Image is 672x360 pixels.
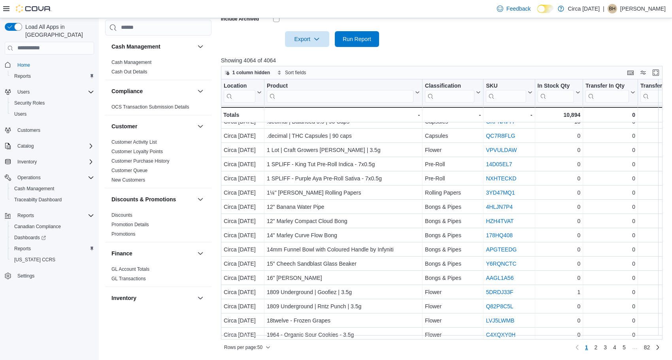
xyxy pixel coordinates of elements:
button: Reports [8,243,97,254]
a: HZH4TVAT [486,218,513,224]
p: Circa [DATE] [568,4,600,13]
a: Customers [14,126,43,135]
div: Circa [DATE] [224,330,262,339]
span: Export [290,31,325,47]
p: [PERSON_NAME] [620,4,666,13]
button: Home [2,59,97,71]
span: Operations [17,174,41,181]
div: 1 Lot | Craft Growers [PERSON_NAME] | 3.5g [267,145,420,155]
div: Circa [DATE] [224,231,262,240]
div: 0 [585,110,635,120]
div: 15" Cheech Sandblast Glass Beaker [267,259,420,268]
span: Customers [14,125,94,135]
div: Circa [DATE] [224,145,262,155]
li: Skipping pages 6 to 81 [629,344,641,353]
a: Customer Purchase History [111,158,170,164]
div: 10,894 [537,110,580,120]
div: Brandon Hartmann [608,4,617,13]
span: Promotions [111,231,136,237]
div: Circa [DATE] [224,174,262,183]
div: Location [224,82,255,90]
a: Canadian Compliance [11,222,64,231]
span: Settings [17,273,34,279]
span: Feedback [506,5,530,13]
span: Customers [17,127,40,133]
a: C4XQXY0H [486,332,515,338]
span: 1 [585,343,588,351]
a: Discounts [111,212,132,218]
span: Reports [14,211,94,220]
div: 0 [537,231,580,240]
nav: Pagination for preceding grid [572,341,663,354]
div: Capsules [425,131,481,141]
div: Customer [105,137,211,188]
a: Customer Activity List [111,139,157,145]
div: Finance [105,264,211,287]
span: Settings [14,271,94,281]
button: Enter fullscreen [651,68,661,77]
span: Home [17,62,30,68]
span: Discounts [111,212,132,218]
span: Traceabilty Dashboard [14,197,62,203]
span: 5 [623,343,626,351]
button: Inventory [196,293,205,303]
a: Reports [11,244,34,253]
span: Inventory [17,159,37,165]
button: Display options [638,68,648,77]
div: 1 SPLIFF - Purple Aya Pre-Roll Sativa - 7x0.5g [267,174,420,183]
div: Compliance [105,102,211,115]
button: Cash Management [111,43,194,51]
div: Transfer In Qty [585,82,629,102]
a: APGTEEDG [486,246,517,253]
div: Circa [DATE] [224,117,262,126]
a: 3YD47MQ1 [486,189,515,196]
a: AAGL1A56 [486,275,513,281]
div: 0 [585,216,635,226]
a: NXHTECKD [486,175,516,182]
button: Discounts & Promotions [196,195,205,204]
div: 0 [537,216,580,226]
div: SKU URL [486,82,526,102]
div: Circa [DATE] [224,316,262,325]
span: Home [14,60,94,70]
button: Cash Management [196,42,205,51]
div: 0 [585,330,635,339]
div: 14mm Funnel Bowl with Coloured Handle by Infyniti [267,245,420,254]
div: 16" [PERSON_NAME] [267,273,420,283]
div: Rolling Papers [425,188,481,197]
span: Sort fields [285,69,306,76]
a: GL Account Totals [111,266,149,272]
div: Circa [DATE] [224,188,262,197]
div: 0 [537,330,580,339]
button: Reports [2,210,97,221]
span: Dashboards [14,234,46,241]
div: 0 [585,302,635,311]
span: Users [11,109,94,119]
a: Y6RQNCTC [486,261,516,267]
div: 1964 - Organic Sour Cookies - 3.5g [267,330,420,339]
button: Finance [111,249,194,257]
div: Location [224,82,255,102]
button: Settings [2,270,97,281]
div: 0 [537,273,580,283]
div: Discounts & Promotions [105,210,211,242]
h3: Compliance [111,87,143,95]
span: Customer Queue [111,167,147,174]
div: 0 [585,159,635,169]
div: 12" Banana Water Pipe [267,202,420,212]
span: Cash Management [14,186,54,192]
div: Circa [DATE] [224,302,262,311]
button: Product [267,82,420,102]
span: Promotion Details [111,221,149,228]
div: Pre-Roll [425,159,481,169]
span: Traceabilty Dashboard [11,195,94,204]
span: 82 [644,343,650,351]
button: Run Report [335,31,379,47]
div: Circa [DATE] [224,245,262,254]
ul: Pagination for preceding grid [582,341,653,354]
a: OCS Transaction Submission Details [111,104,189,110]
h3: Finance [111,249,132,257]
span: Catalog [14,141,94,151]
button: Sort fields [274,68,309,77]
